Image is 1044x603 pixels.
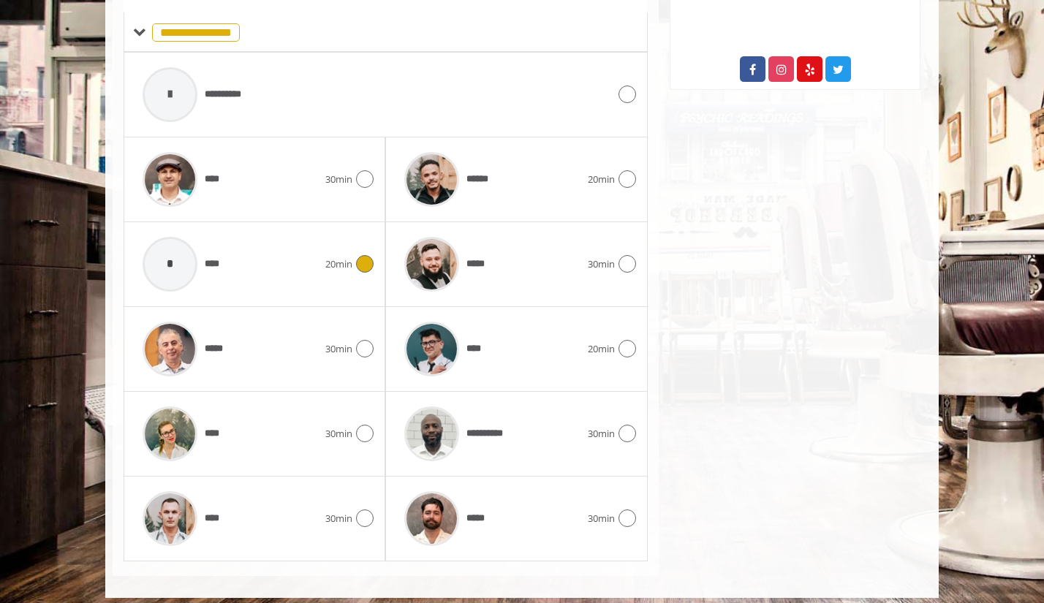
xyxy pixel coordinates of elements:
span: 20min [325,257,352,272]
span: 20min [588,341,615,357]
span: 30min [325,172,352,187]
span: 20min [588,172,615,187]
span: 30min [588,257,615,272]
span: 30min [325,511,352,526]
span: 30min [325,426,352,441]
span: 30min [325,341,352,357]
span: 30min [588,426,615,441]
span: 30min [588,511,615,526]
